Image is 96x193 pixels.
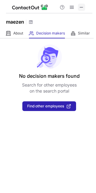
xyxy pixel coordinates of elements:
[78,31,90,36] span: Similar
[22,82,77,94] p: Search for other employees on the search portal
[12,4,48,11] img: ContactOut v5.3.10
[27,104,64,108] span: Find other employees
[36,44,62,69] img: No leads found
[22,101,76,111] button: Find other employees
[19,72,80,80] header: No decision makers found
[13,31,23,36] span: About
[36,31,65,36] span: Decision makers
[6,18,24,25] h1: maezen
